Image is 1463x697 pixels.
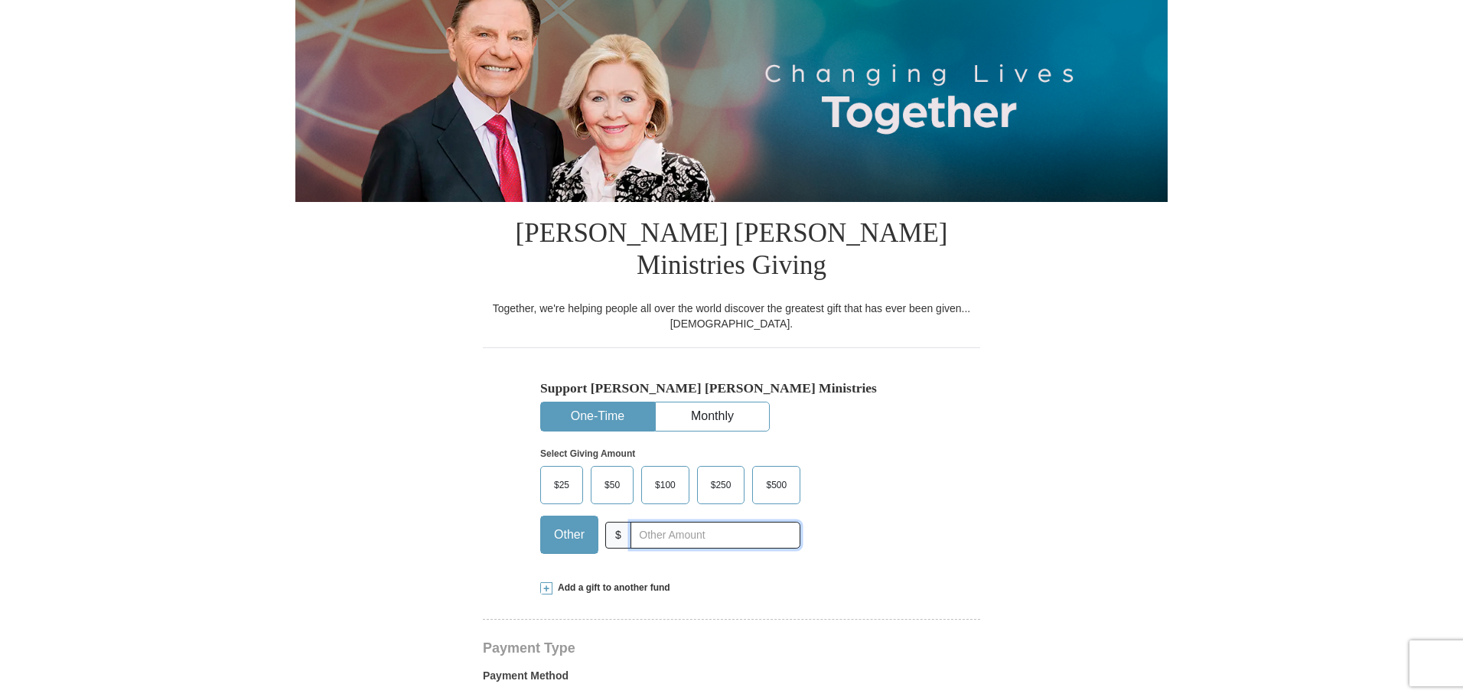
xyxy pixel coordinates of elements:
[483,301,980,331] div: Together, we're helping people all over the world discover the greatest gift that has ever been g...
[540,380,923,396] h5: Support [PERSON_NAME] [PERSON_NAME] Ministries
[656,402,769,431] button: Monthly
[597,474,627,497] span: $50
[552,581,670,594] span: Add a gift to another fund
[647,474,683,497] span: $100
[630,522,800,549] input: Other Amount
[605,522,631,549] span: $
[483,668,980,691] label: Payment Method
[758,474,794,497] span: $500
[541,402,654,431] button: One-Time
[703,474,739,497] span: $250
[540,448,635,459] strong: Select Giving Amount
[483,202,980,301] h1: [PERSON_NAME] [PERSON_NAME] Ministries Giving
[483,642,980,654] h4: Payment Type
[546,474,577,497] span: $25
[546,523,592,546] span: Other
